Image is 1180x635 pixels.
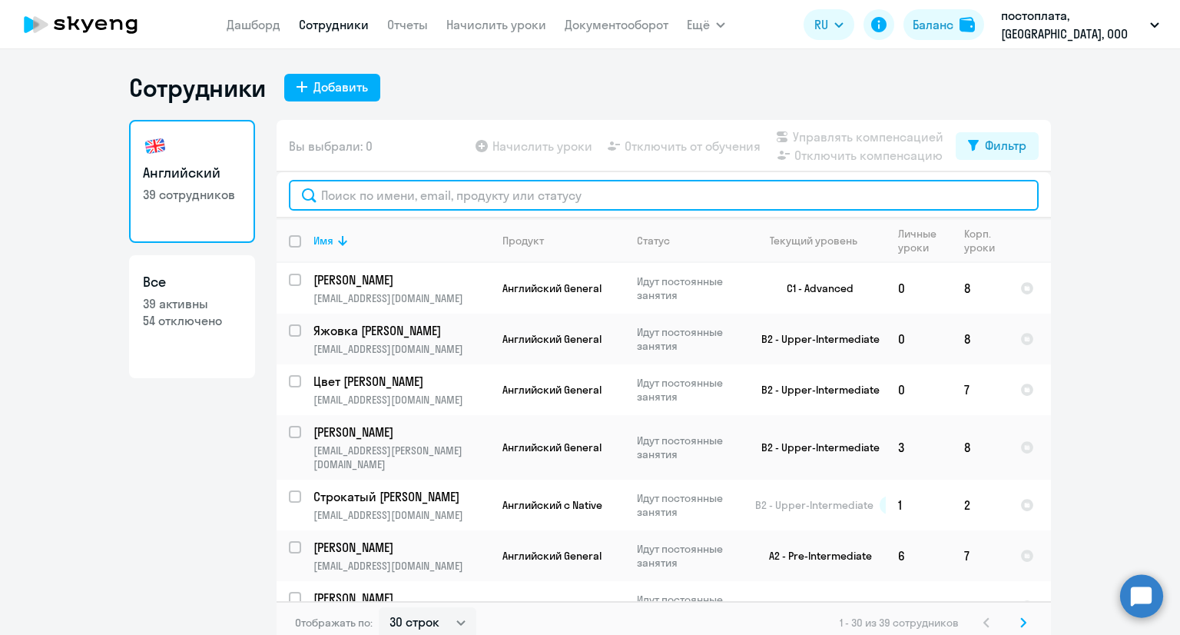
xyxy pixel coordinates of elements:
[898,227,941,254] div: Личные уроки
[143,163,241,183] h3: Английский
[313,271,489,288] a: [PERSON_NAME]
[743,263,886,314] td: C1 - Advanced
[637,542,742,570] p: Идут постоянные занятия
[743,415,886,480] td: B2 - Upper-Intermediate
[502,234,624,248] div: Продукт
[637,274,742,302] p: Идут постоянные занятия
[143,312,241,329] p: 54 отключено
[313,559,489,573] p: [EMAIL_ADDRESS][DOMAIN_NAME]
[743,314,886,364] td: B2 - Upper-Intermediate
[886,314,952,364] td: 0
[913,15,953,34] div: Баланс
[964,227,1007,254] div: Корп. уроки
[886,364,952,415] td: 0
[299,17,369,32] a: Сотрудники
[770,234,857,248] div: Текущий уровень
[502,234,544,248] div: Продукт
[502,498,602,512] span: Английский с Native
[886,530,952,581] td: 6
[687,9,725,40] button: Ещё
[313,424,489,441] a: [PERSON_NAME]
[502,281,602,295] span: Английский General
[886,480,952,530] td: 1
[886,263,952,314] td: 0
[313,590,489,607] a: [PERSON_NAME]
[952,581,1008,632] td: 4
[313,322,487,339] p: Яжовка [PERSON_NAME]
[313,78,368,96] div: Добавить
[993,6,1167,43] button: постоплата, [GEOGRAPHIC_DATA], ООО
[886,581,952,632] td: 0
[637,234,742,248] div: Статус
[289,180,1039,211] input: Поиск по имени, email, продукту или статусу
[313,590,487,607] p: [PERSON_NAME]
[313,488,489,505] a: Строкатый [PERSON_NAME]
[637,234,670,248] div: Статус
[313,234,489,248] div: Имя
[565,17,668,32] a: Документооборот
[284,74,380,101] button: Добавить
[804,9,854,40] button: RU
[755,498,873,512] span: B2 - Upper-Intermediate
[143,272,241,292] h3: Все
[814,15,828,34] span: RU
[227,17,280,32] a: Дашборд
[313,539,487,556] p: [PERSON_NAME]
[313,234,333,248] div: Имя
[637,325,742,353] p: Идут постоянные занятия
[313,322,489,339] a: Яжовка [PERSON_NAME]
[313,539,489,556] a: [PERSON_NAME]
[313,393,489,407] p: [EMAIL_ADDRESS][DOMAIN_NAME]
[446,17,546,32] a: Начислить уроки
[313,373,489,390] a: Цвет [PERSON_NAME]
[964,227,997,254] div: Корп. уроки
[960,17,975,32] img: balance
[313,271,487,288] p: [PERSON_NAME]
[143,186,241,203] p: 39 сотрудников
[903,9,984,40] button: Балансbalance
[952,530,1008,581] td: 7
[502,383,602,397] span: Английский General
[637,376,742,404] p: Идут постоянные занятия
[637,491,742,519] p: Идут постоянные занятия
[687,15,710,34] span: Ещё
[313,508,489,522] p: [EMAIL_ADDRESS][DOMAIN_NAME]
[743,581,886,632] td: B2 - Upper-Intermediate
[313,444,489,471] p: [EMAIL_ADDRESS][PERSON_NAME][DOMAIN_NAME]
[502,600,602,613] span: Английский General
[129,120,255,243] a: Английский39 сотрудников
[387,17,428,32] a: Отчеты
[143,134,167,158] img: english
[952,314,1008,364] td: 8
[637,593,742,620] p: Идут постоянные занятия
[502,441,602,454] span: Английский General
[1001,6,1144,43] p: постоплата, [GEOGRAPHIC_DATA], ООО
[313,424,487,441] p: [PERSON_NAME]
[502,549,602,563] span: Английский General
[952,415,1008,480] td: 8
[289,137,373,155] span: Вы выбрали: 0
[295,616,373,630] span: Отображать по:
[743,364,886,415] td: B2 - Upper-Intermediate
[952,263,1008,314] td: 8
[985,136,1026,155] div: Фильтр
[129,255,255,378] a: Все39 активны54 отключено
[143,295,241,312] p: 39 активны
[755,234,885,248] div: Текущий уровень
[637,434,742,461] p: Идут постоянные занятия
[313,342,489,356] p: [EMAIL_ADDRESS][DOMAIN_NAME]
[840,616,959,630] span: 1 - 30 из 39 сотрудников
[898,227,951,254] div: Личные уроки
[956,132,1039,160] button: Фильтр
[886,415,952,480] td: 3
[952,364,1008,415] td: 7
[313,291,489,305] p: [EMAIL_ADDRESS][DOMAIN_NAME]
[743,530,886,581] td: A2 - Pre-Intermediate
[502,332,602,346] span: Английский General
[313,488,487,505] p: Строкатый [PERSON_NAME]
[952,480,1008,530] td: 2
[313,373,487,390] p: Цвет [PERSON_NAME]
[129,72,266,103] h1: Сотрудники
